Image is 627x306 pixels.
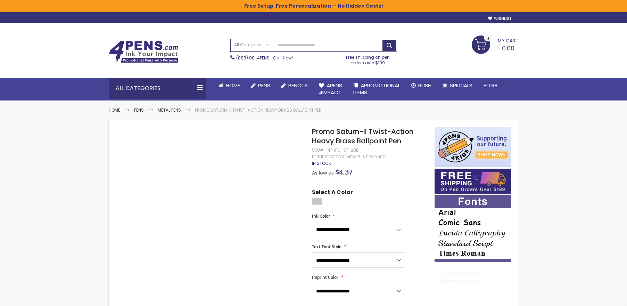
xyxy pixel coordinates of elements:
div: Fantastic [439,289,507,294]
span: Pencils [288,82,308,89]
span: Ink Color [312,213,330,219]
a: 4Pens4impact [313,78,348,100]
a: Pens [134,107,144,113]
strong: SKU [312,147,325,153]
a: Be the first to review this product [312,154,385,160]
a: Wishlist [488,16,511,21]
span: Home [226,82,240,89]
a: Pens [246,78,276,93]
span: As low as [312,169,334,176]
img: font-personalization-examples [435,195,511,262]
span: Rush [418,82,431,89]
span: - Call Now! [236,55,293,61]
a: Blog [478,78,503,93]
span: Select A Color [312,188,353,198]
span: 0 [486,35,489,42]
span: 0.00 [502,44,514,53]
span: [PERSON_NAME] [439,278,485,285]
span: Pens [258,82,270,89]
span: 4Pens 4impact [319,82,342,96]
a: Home [213,78,246,93]
span: Imprint Color [312,274,338,280]
span: In stock [312,160,331,166]
a: Specials [437,78,478,93]
div: Availability [312,161,331,166]
a: Pencils [276,78,313,93]
a: 4PROMOTIONALITEMS [348,78,406,100]
div: Free shipping on pen orders over $199 [339,52,397,66]
a: All Categories [231,39,272,51]
a: 0.00 0 [472,35,519,53]
span: All Categories [234,42,269,48]
img: 4pens 4 kids [435,127,511,167]
span: 4PROMOTIONAL ITEMS [353,82,400,96]
span: $4.37 [335,167,353,177]
span: Blog [484,82,497,89]
div: Silver [312,198,322,205]
div: 4PHPC-ST-20B [328,147,359,153]
a: Rush [406,78,437,93]
div: All Categories [109,78,206,99]
a: (888) 88-4PENS [236,55,270,61]
span: Promo Saturn-II Twist-Action Heavy Brass Ballpoint Pen [312,127,413,146]
img: 4Pens Custom Pens and Promotional Products [109,41,178,63]
span: Specials [450,82,472,89]
a: Metal Pens [158,107,181,113]
span: Text Font Style [312,244,341,250]
li: Promo Saturn-II Twist-Action Heavy Brass Ballpoint Pen [195,107,322,113]
a: Home [109,107,120,113]
img: Free shipping on orders over $199 [435,169,511,194]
